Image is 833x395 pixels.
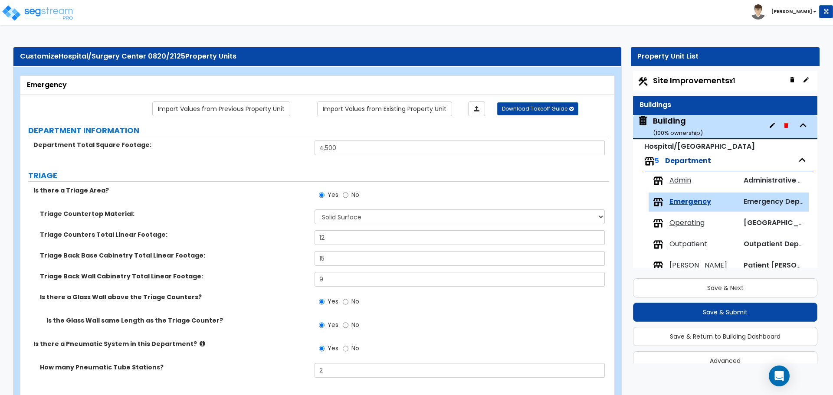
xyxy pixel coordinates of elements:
i: click for more info! [200,340,205,347]
span: No [351,344,359,353]
span: Outpatient Department [744,239,828,249]
label: Triage Counters Total Linear Footage: [40,230,308,239]
label: Is there a Pneumatic System in this Department? [33,340,308,348]
label: How many Pneumatic Tube Stations? [40,363,308,372]
label: TRIAGE [28,170,609,181]
img: tenants.png [653,197,663,207]
button: Save & Next [633,278,817,297]
span: Department [665,156,711,166]
button: Download Takeoff Guide [497,102,578,115]
input: No [343,190,348,200]
div: Emergency [27,80,608,90]
span: No [351,297,359,306]
label: Department Total Square Footage: [33,140,308,149]
div: Open Intercom Messenger [769,366,790,386]
b: [PERSON_NAME] [771,8,812,15]
span: Building [637,115,703,137]
span: Yes [328,190,338,199]
input: No [343,297,348,307]
small: Hospital/Surgery Center [644,141,755,151]
span: Hospital/Surgery Center 0820/2125 [59,51,185,61]
button: Save & Return to Building Dashboard [633,327,817,346]
label: Is the Glass Wall same Length as the Triage Counter? [46,316,308,325]
input: No [343,320,348,330]
span: Admin [669,176,691,186]
input: No [343,344,348,353]
label: Is there a Glass Wall above the Triage Counters? [40,293,308,301]
span: Download Takeoff Guide [502,105,567,112]
input: Yes [319,344,325,353]
label: Triage Countertop Material: [40,209,308,218]
img: tenants.png [653,239,663,250]
input: Yes [319,297,325,307]
img: avatar.png [751,4,766,20]
a: Import the dynamic attributes value through Excel sheet [468,101,485,116]
label: Is there a Triage Area? [33,186,308,195]
img: logo_pro_r.png [1,4,75,22]
img: tenants.png [653,218,663,229]
span: Yes [328,297,338,306]
a: Import the dynamic attribute values from existing properties. [317,101,452,116]
span: 5 [655,156,659,166]
span: Patient Ward [744,260,830,270]
div: Customize Property Units [20,52,615,62]
a: Import the dynamic attribute values from previous properties. [152,101,290,116]
img: Construction.png [637,76,649,87]
small: x1 [729,76,735,85]
span: No [351,190,359,199]
div: Property Unit List [637,52,813,62]
div: Buildings [640,100,811,110]
span: Operating Room Complex [744,218,821,228]
span: Emergency Department [744,196,829,206]
label: Triage Back Wall Cabinetry Total Linear Footage: [40,272,308,281]
small: ( 100 % ownership) [653,129,703,137]
button: Advanced [633,351,817,370]
img: tenants.png [653,261,663,271]
img: tenants.png [644,156,655,166]
label: DEPARTMENT INFORMATION [28,125,609,136]
span: Ward [669,261,727,271]
div: Building [653,115,703,137]
span: Emergency [669,197,711,207]
button: Save & Submit [633,303,817,322]
span: Yes [328,344,338,353]
img: tenants.png [653,176,663,186]
span: Site Improvements [653,75,735,86]
span: Operating [669,218,705,228]
span: No [351,320,359,329]
img: building.svg [637,115,649,127]
input: Yes [319,320,325,330]
span: Yes [328,320,338,329]
label: Triage Back Base Cabinetry Total Linear Footage: [40,251,308,260]
input: Yes [319,190,325,200]
span: Outpatient [669,239,707,249]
